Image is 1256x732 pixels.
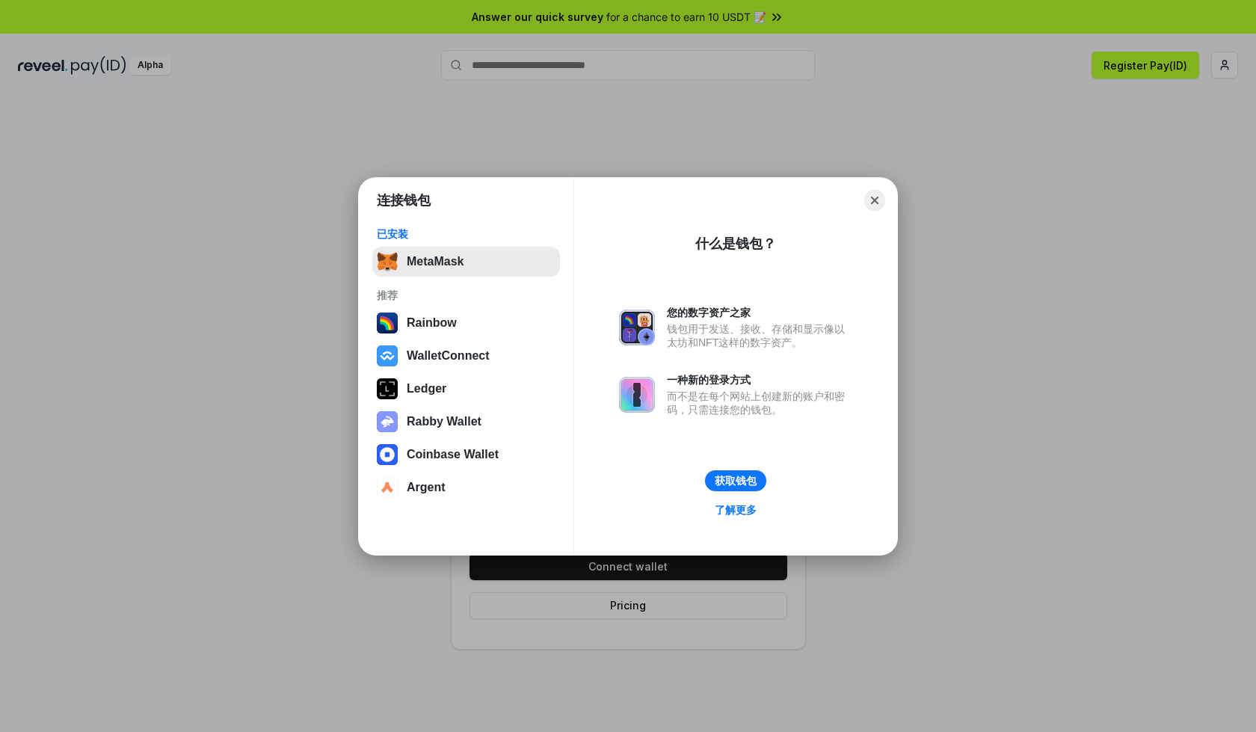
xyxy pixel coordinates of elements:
[864,190,885,211] button: Close
[407,448,499,461] div: Coinbase Wallet
[619,310,655,345] img: svg+xml,%3Csvg%20xmlns%3D%22http%3A%2F%2Fwww.w3.org%2F2000%2Fsvg%22%20fill%3D%22none%22%20viewBox...
[695,235,776,253] div: 什么是钱包？
[407,382,446,396] div: Ledger
[715,474,757,488] div: 获取钱包
[715,503,757,517] div: 了解更多
[377,345,398,366] img: svg+xml,%3Csvg%20width%3D%2228%22%20height%3D%2228%22%20viewBox%3D%220%200%2028%2028%22%20fill%3D...
[372,374,560,404] button: Ledger
[407,481,446,494] div: Argent
[377,313,398,333] img: svg+xml,%3Csvg%20width%3D%22120%22%20height%3D%22120%22%20viewBox%3D%220%200%20120%20120%22%20fil...
[377,477,398,498] img: svg+xml,%3Csvg%20width%3D%2228%22%20height%3D%2228%22%20viewBox%3D%220%200%2028%2028%22%20fill%3D...
[372,407,560,437] button: Rabby Wallet
[706,500,766,520] a: 了解更多
[372,308,560,338] button: Rainbow
[377,191,431,209] h1: 连接钱包
[667,390,852,416] div: 而不是在每个网站上创建新的账户和密码，只需连接您的钱包。
[377,411,398,432] img: svg+xml,%3Csvg%20xmlns%3D%22http%3A%2F%2Fwww.w3.org%2F2000%2Fsvg%22%20fill%3D%22none%22%20viewBox...
[667,322,852,349] div: 钱包用于发送、接收、存储和显示像以太坊和NFT这样的数字资产。
[377,251,398,272] img: svg+xml,%3Csvg%20fill%3D%22none%22%20height%3D%2233%22%20viewBox%3D%220%200%2035%2033%22%20width%...
[372,247,560,277] button: MetaMask
[372,440,560,470] button: Coinbase Wallet
[407,349,490,363] div: WalletConnect
[377,289,555,302] div: 推荐
[407,415,481,428] div: Rabby Wallet
[377,444,398,465] img: svg+xml,%3Csvg%20width%3D%2228%22%20height%3D%2228%22%20viewBox%3D%220%200%2028%2028%22%20fill%3D...
[377,227,555,241] div: 已安装
[372,473,560,502] button: Argent
[619,377,655,413] img: svg+xml,%3Csvg%20xmlns%3D%22http%3A%2F%2Fwww.w3.org%2F2000%2Fsvg%22%20fill%3D%22none%22%20viewBox...
[667,306,852,319] div: 您的数字资产之家
[667,373,852,387] div: 一种新的登录方式
[407,316,457,330] div: Rainbow
[407,255,464,268] div: MetaMask
[377,378,398,399] img: svg+xml,%3Csvg%20xmlns%3D%22http%3A%2F%2Fwww.w3.org%2F2000%2Fsvg%22%20width%3D%2228%22%20height%3...
[705,470,766,491] button: 获取钱包
[372,341,560,371] button: WalletConnect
